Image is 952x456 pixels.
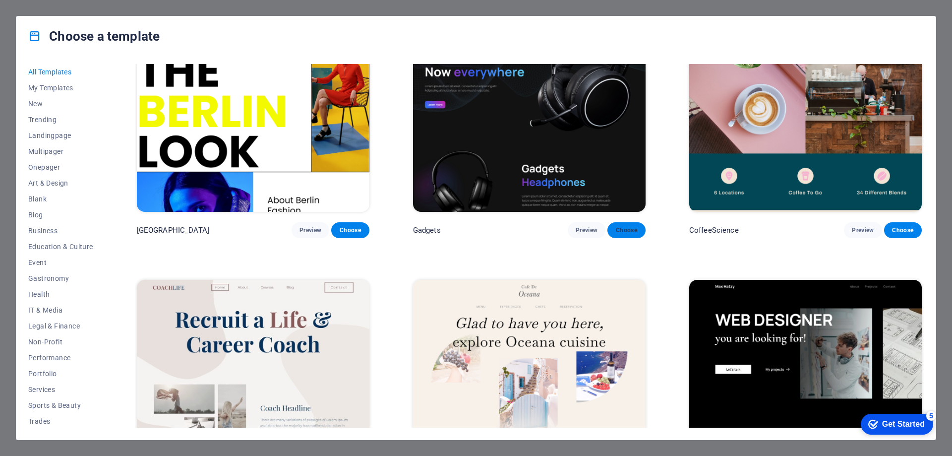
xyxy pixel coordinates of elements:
h4: Choose a template [28,28,160,44]
span: Legal & Finance [28,322,93,330]
button: Event [28,255,93,270]
span: Onepager [28,163,93,171]
button: Sports & Beauty [28,397,93,413]
button: Trending [28,112,93,128]
span: Sports & Beauty [28,401,93,409]
p: Gadgets [413,225,441,235]
button: Art & Design [28,175,93,191]
span: Non-Profit [28,338,93,346]
button: Portfolio [28,366,93,382]
span: Blog [28,211,93,219]
button: Choose [607,222,645,238]
button: Choose [331,222,369,238]
button: Business [28,223,93,239]
span: All Templates [28,68,93,76]
button: All Templates [28,64,93,80]
span: Preview [299,226,321,234]
div: Get Started 5 items remaining, 0% complete [8,5,80,26]
span: Gastronomy [28,274,93,282]
span: Trending [28,116,93,124]
button: New [28,96,93,112]
span: Art & Design [28,179,93,187]
button: Trades [28,413,93,429]
span: Performance [28,354,93,362]
span: Services [28,386,93,393]
button: IT & Media [28,302,93,318]
button: Non-Profit [28,334,93,350]
span: Choose [339,226,361,234]
span: Event [28,259,93,266]
span: Preview [852,226,874,234]
button: Preview [568,222,605,238]
button: My Templates [28,80,93,96]
button: Education & Culture [28,239,93,255]
span: Preview [576,226,597,234]
button: Services [28,382,93,397]
span: Health [28,290,93,298]
button: Blog [28,207,93,223]
p: CoffeeScience [689,225,739,235]
span: Trades [28,417,93,425]
div: 5 [73,2,83,12]
span: My Templates [28,84,93,92]
span: Choose [615,226,637,234]
button: Legal & Finance [28,318,93,334]
span: Portfolio [28,370,93,378]
button: Multipager [28,143,93,159]
span: Choose [892,226,914,234]
div: Get Started [29,11,72,20]
span: Landingpage [28,131,93,139]
button: Landingpage [28,128,93,143]
span: Education & Culture [28,243,93,251]
button: Onepager [28,159,93,175]
button: Choose [884,222,922,238]
button: Blank [28,191,93,207]
span: Business [28,227,93,235]
span: New [28,100,93,108]
button: Preview [844,222,882,238]
button: Gastronomy [28,270,93,286]
span: Blank [28,195,93,203]
button: Performance [28,350,93,366]
span: Multipager [28,147,93,155]
button: Health [28,286,93,302]
button: Preview [292,222,329,238]
p: [GEOGRAPHIC_DATA] [137,225,209,235]
span: IT & Media [28,306,93,314]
